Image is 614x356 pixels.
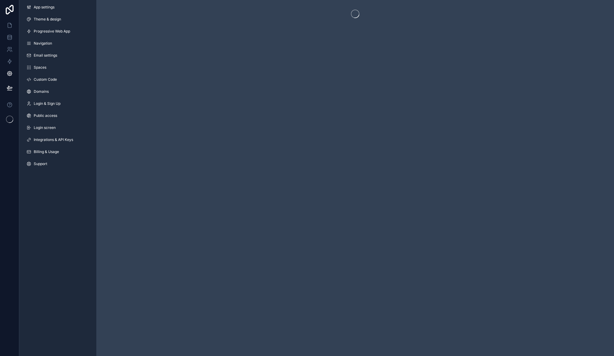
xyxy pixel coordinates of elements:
a: App settings [22,2,94,12]
span: Domains [34,89,49,94]
a: Login screen [22,123,94,133]
a: Support [22,159,94,169]
span: Public access [34,113,57,118]
a: Integrations & API Keys [22,135,94,145]
span: Support [34,161,47,166]
span: Theme & design [34,17,61,22]
a: Custom Code [22,75,94,84]
span: Integrations & API Keys [34,137,73,142]
a: Login & Sign Up [22,99,94,108]
span: Custom Code [34,77,57,82]
a: Navigation [22,39,94,48]
a: Email settings [22,51,94,60]
a: Progressive Web App [22,27,94,36]
span: Login & Sign Up [34,101,60,106]
span: App settings [34,5,54,10]
span: Spaces [34,65,46,70]
a: Billing & Usage [22,147,94,157]
a: Spaces [22,63,94,72]
span: Navigation [34,41,52,46]
a: Domains [22,87,94,96]
span: Email settings [34,53,57,58]
span: Progressive Web App [34,29,70,34]
span: Login screen [34,125,56,130]
a: Public access [22,111,94,120]
a: Theme & design [22,14,94,24]
span: Billing & Usage [34,149,59,154]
